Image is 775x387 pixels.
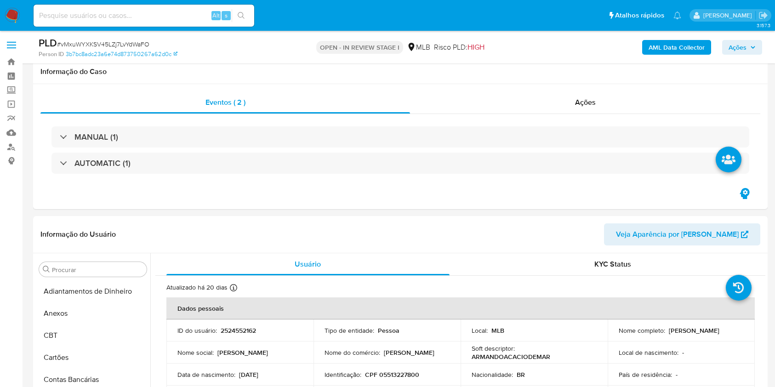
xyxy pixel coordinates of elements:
p: [PERSON_NAME] [669,326,719,335]
span: Usuário [295,259,321,269]
button: CBT [35,324,150,347]
p: Atualizado há 20 dias [166,283,228,292]
button: Cartões [35,347,150,369]
input: Procurar [52,266,143,274]
p: Soft descriptor : [472,344,515,353]
span: Risco PLD: [434,42,484,52]
p: [DATE] [239,370,258,379]
span: Alt [212,11,220,20]
span: s [225,11,228,20]
div: MANUAL (1) [51,126,749,148]
span: Veja Aparência por [PERSON_NAME] [616,223,739,245]
p: Tipo de entidade : [325,326,374,335]
h1: Informação do Usuário [40,230,116,239]
p: Pessoa [378,326,399,335]
p: Local de nascimento : [619,348,678,357]
span: # vMxuWYXKSV45LZj7LvYdWaFO [57,40,149,49]
p: ID do usuário : [177,326,217,335]
a: Sair [758,11,768,20]
p: [PERSON_NAME] [217,348,268,357]
button: Veja Aparência por [PERSON_NAME] [604,223,760,245]
span: KYC Status [594,259,631,269]
b: Person ID [39,50,64,58]
p: Nome social : [177,348,214,357]
p: - [682,348,684,357]
span: Ações [729,40,747,55]
div: MLB [407,42,430,52]
p: OPEN - IN REVIEW STAGE I [316,41,403,54]
span: Ações [575,97,596,108]
p: Nome completo : [619,326,665,335]
input: Pesquise usuários ou casos... [34,10,254,22]
p: MLB [491,326,504,335]
p: CPF 05513227800 [365,370,419,379]
a: 3b7bc8adc23a6e74d873750267a62d0c [66,50,177,58]
div: AUTOMATIC (1) [51,153,749,174]
p: Nacionalidade : [472,370,513,379]
b: AML Data Collector [649,40,705,55]
h3: AUTOMATIC (1) [74,158,131,168]
h1: Informação do Caso [40,67,760,76]
p: ARMANDOACACIODEMAR [472,353,550,361]
p: 2524552162 [221,326,256,335]
button: Procurar [43,266,50,273]
h3: MANUAL (1) [74,132,118,142]
th: Dados pessoais [166,297,755,319]
button: Adiantamentos de Dinheiro [35,280,150,302]
p: BR [517,370,525,379]
a: Notificações [673,11,681,19]
p: Identificação : [325,370,361,379]
b: PLD [39,35,57,50]
p: País de residência : [619,370,672,379]
p: Nome do comércio : [325,348,380,357]
p: [PERSON_NAME] [384,348,434,357]
button: Ações [722,40,762,55]
span: HIGH [467,42,484,52]
span: Atalhos rápidos [615,11,664,20]
p: yngrid.fernandes@mercadolivre.com [703,11,755,20]
button: AML Data Collector [642,40,711,55]
span: Eventos ( 2 ) [205,97,245,108]
button: Anexos [35,302,150,324]
p: - [676,370,678,379]
p: Local : [472,326,488,335]
button: search-icon [232,9,251,22]
p: Data de nascimento : [177,370,235,379]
